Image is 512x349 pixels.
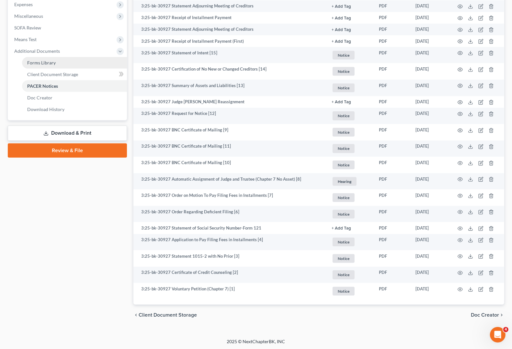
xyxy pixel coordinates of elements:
td: 3:25-bk-30927 Receipt of Installment Payment [133,12,326,24]
a: + Add Tag [332,38,369,44]
td: [DATE] [410,96,450,108]
a: Notice [332,83,369,93]
a: Notice [332,253,369,264]
td: [DATE] [410,283,450,299]
td: 3:25-bk-30927 Receipt of Installment Payment (First) [133,35,326,47]
i: chevron_right [499,312,504,318]
a: Notice [332,192,369,203]
td: [DATE] [410,157,450,173]
td: 3:25-bk-30927 Order Regarding Deficient Filing [6] [133,206,326,222]
td: PDF [374,141,410,157]
td: 3:25-bk-30927 Summary of Assets and Liabilities [13] [133,80,326,96]
a: Forms Library [22,57,127,69]
td: [DATE] [410,250,450,267]
span: PACER Notices [27,83,58,89]
td: PDF [374,157,410,173]
td: PDF [374,108,410,124]
td: PDF [374,267,410,283]
td: 3:25-bk-30927 Certification of No New or Changed Creditors [14] [133,63,326,80]
td: 3:25-bk-30927 Statement of Intent [15] [133,47,326,63]
a: Notice [332,127,369,138]
td: 3:25-bk-30927 BNC Certificate of Mailing [9] [133,124,326,141]
td: PDF [374,24,410,35]
span: Doc Creator [27,95,52,100]
td: 3:25-bk-30927 Statement Adjourning Meeting of Creditors [133,24,326,35]
a: SOFA Review [9,22,127,34]
a: Notice [332,50,369,61]
a: Notice [332,160,369,170]
a: Notice [332,143,369,154]
td: 3:25-bk-30927 Voluntary Petition (Chapter 7) [1] [133,283,326,299]
span: Notice [333,287,355,296]
td: [DATE] [410,80,450,96]
a: Client Document Storage [22,69,127,80]
td: 3:25-bk-30927 Statement of Social Security Number-Form 121 [133,222,326,234]
span: Doc Creator [471,312,499,318]
td: [DATE] [410,222,450,234]
a: + Add Tag [332,26,369,32]
td: [DATE] [410,63,450,80]
td: PDF [374,250,410,267]
a: Download & Print [8,126,127,141]
td: [DATE] [410,24,450,35]
span: Notice [333,144,355,153]
td: PDF [374,80,410,96]
span: Expenses [14,2,33,7]
a: Notice [332,209,369,220]
td: [DATE] [410,267,450,283]
a: Review & File [8,143,127,158]
td: PDF [374,63,410,80]
span: Means Test [14,37,37,42]
td: PDF [374,173,410,190]
span: Notice [333,254,355,263]
a: PACER Notices [22,80,127,92]
td: PDF [374,12,410,24]
td: [DATE] [410,35,450,47]
span: Forms Library [27,60,56,65]
td: PDF [374,283,410,299]
span: Miscellaneous [14,13,43,19]
td: 3:25-bk-30927 Automatic Assignment of Judge and Trustee (Chapter 7 No Asset) [8] [133,173,326,190]
a: + Add Tag [332,99,369,105]
button: + Add Tag [332,39,351,44]
span: Notice [333,51,355,60]
span: Notice [333,84,355,92]
a: Notice [332,66,369,77]
a: Notice [332,269,369,280]
a: Download History [22,104,127,115]
td: 3:25-bk-30927 Certificate of Credit Counseling [2] [133,267,326,283]
button: + Add Tag [332,28,351,32]
td: [DATE] [410,141,450,157]
span: 4 [503,327,508,332]
iframe: Intercom live chat [490,327,506,343]
td: PDF [374,96,410,108]
a: Hearing [332,176,369,187]
span: Notice [333,210,355,219]
td: PDF [374,189,410,206]
span: Notice [333,238,355,246]
td: 3:25-bk-30927 Statement 1015-2 with No Prior [3] [133,250,326,267]
td: [DATE] [410,173,450,190]
i: chevron_left [133,312,139,318]
td: 3:25-bk-30927 Request for Notice [12] [133,108,326,124]
td: PDF [374,35,410,47]
td: [DATE] [410,0,450,12]
span: Notice [333,193,355,202]
td: PDF [374,0,410,12]
span: Additional Documents [14,48,60,54]
td: [DATE] [410,47,450,63]
a: Notice [332,286,369,297]
td: [DATE] [410,108,450,124]
span: Notice [333,128,355,137]
td: [DATE] [410,124,450,141]
td: PDF [374,47,410,63]
span: Notice [333,270,355,279]
a: Notice [332,110,369,121]
span: Client Document Storage [27,72,78,77]
td: PDF [374,206,410,222]
button: chevron_left Client Document Storage [133,312,197,318]
button: + Add Tag [332,100,351,104]
button: + Add Tag [332,226,351,231]
td: PDF [374,234,410,251]
td: 3:25-bk-30927 BNC Certificate of Mailing [11] [133,141,326,157]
